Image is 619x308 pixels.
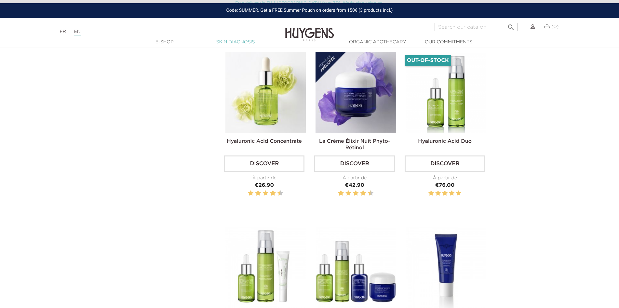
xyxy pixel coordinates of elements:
li: Out-of-Stock [405,55,451,66]
a: Organic Apothecary [345,39,410,46]
span: €42.90 [345,183,364,188]
input: Search [435,23,518,31]
a: FR [60,29,66,34]
img: Hyaluronic Acid Concentrate [225,52,306,132]
img: Élixir Night Cream 20ml [406,227,486,308]
label: 2 [249,189,252,198]
label: 3 [344,189,345,198]
label: 8 [362,189,365,198]
label: 8 [271,189,275,198]
a: Our commitments [416,39,481,46]
label: 7 [269,189,270,198]
button:  [505,21,517,30]
label: 9 [367,189,368,198]
label: 3 [442,189,448,198]
label: 7 [359,189,360,198]
a: La Crème Élixir Nuit Phyto-Rétinol [319,139,390,151]
img: Huygens [285,17,334,42]
img: Hyaluronic Acid Duo [406,52,486,132]
label: 9 [276,189,277,198]
label: 10 [369,189,372,198]
label: 1 [247,189,248,198]
a: Hyaluronic Acid Concentrate [227,139,302,144]
label: 5 [456,189,461,198]
label: 5 [262,189,262,198]
div: À partir de [314,175,395,182]
label: 6 [354,189,357,198]
a: E-Shop [132,39,197,46]
label: 10 [279,189,282,198]
label: 4 [449,189,454,198]
label: 2 [435,189,440,198]
img: Awakening Morning Trio [225,227,306,308]
label: 1 [337,189,338,198]
label: 2 [339,189,343,198]
div: | [57,28,253,36]
span: €26.90 [255,183,274,188]
i:  [507,22,515,29]
img: La Crème Élixir Nuit... [316,52,396,132]
label: 4 [347,189,350,198]
div: À partir de [224,175,304,182]
div: À partir de [405,175,485,182]
label: 1 [428,189,434,198]
span: (0) [551,24,558,29]
a: EN [74,29,80,36]
a: Hyaluronic Acid Duo [418,139,472,144]
label: 5 [352,189,353,198]
a: Skin Diagnosis [203,39,268,46]
a: Discover [405,155,485,172]
img: Day & Night Set [316,227,396,308]
a: Discover [224,155,304,172]
label: 3 [254,189,255,198]
span: €76.00 [435,183,454,188]
a: Discover [314,155,395,172]
label: 4 [257,189,260,198]
label: 6 [264,189,267,198]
